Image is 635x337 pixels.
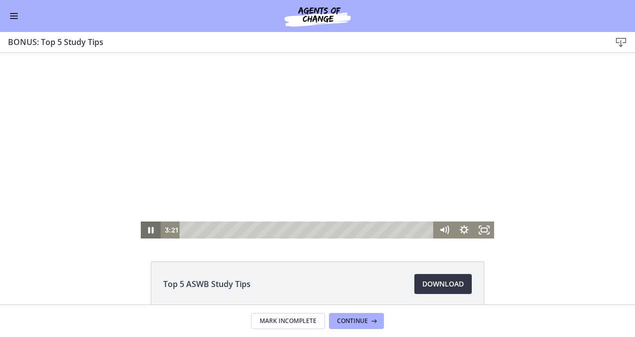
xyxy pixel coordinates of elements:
button: Mute [434,182,454,199]
button: Show settings menu [454,182,474,199]
button: Mark Incomplete [251,313,325,329]
span: Continue [337,317,368,325]
button: Enable menu [8,10,20,22]
span: Top 5 ASWB Study Tips [163,278,251,290]
button: Pause [141,182,161,199]
h3: BONUS: Top 5 Study Tips [8,36,595,48]
span: Mark Incomplete [260,317,317,325]
a: Download [414,274,472,294]
button: Fullscreen [474,182,494,199]
button: Continue [329,313,384,329]
span: Download [422,278,464,290]
div: Playbar [187,182,429,199]
img: Agents of Change [258,4,377,28]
